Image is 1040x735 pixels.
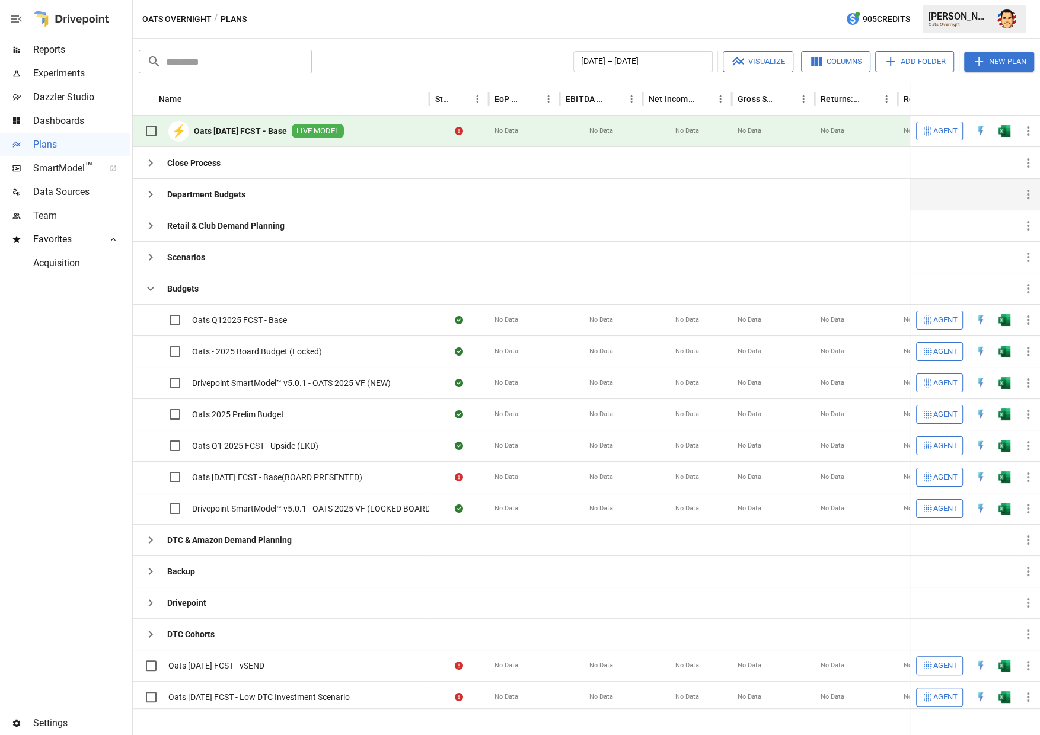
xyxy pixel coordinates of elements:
[589,378,613,388] span: No Data
[455,314,463,326] div: Sync complete
[33,716,130,730] span: Settings
[916,499,963,518] button: Agent
[975,691,987,703] div: Open in Quick Edit
[495,410,518,419] span: No Data
[495,504,518,513] span: No Data
[696,91,712,107] button: Sort
[33,161,97,175] span: SmartModel
[904,410,927,419] span: No Data
[998,503,1010,514] img: excel-icon.76473adf.svg
[159,94,182,104] div: Name
[524,91,540,107] button: Sort
[990,2,1023,36] button: Austin Gardner-Smith
[975,125,987,137] img: quick-edit-flash.b8aec18c.svg
[192,408,284,420] span: Oats 2025 Prelim Budget
[933,471,958,484] span: Agent
[801,51,870,72] button: Columns
[998,691,1010,703] img: excel-icon.76473adf.svg
[452,91,469,107] button: Sort
[738,441,761,450] span: No Data
[975,471,987,483] div: Open in Quick Edit
[738,126,761,136] span: No Data
[573,51,713,72] button: [DATE] – [DATE]
[192,503,470,514] span: Drivepoint SmartModel™ v5.0.1 - OATS 2025 VF (LOCKED BOARD BUDGET))
[916,468,963,487] button: Agent
[933,376,958,390] span: Agent
[998,440,1010,452] div: Open in Excel
[167,157,221,169] b: Close Process
[675,692,699,702] span: No Data
[142,12,212,27] button: Oats Overnight
[916,656,963,675] button: Agent
[933,314,958,327] span: Agent
[975,377,987,389] img: quick-edit-flash.b8aec18c.svg
[675,441,699,450] span: No Data
[85,159,93,174] span: ™
[649,94,694,104] div: Net Income Margin
[821,441,844,450] span: No Data
[589,504,613,513] span: No Data
[862,91,878,107] button: Sort
[998,471,1010,483] div: Open in Excel
[589,692,613,702] span: No Data
[904,692,927,702] span: No Data
[455,660,463,672] div: Error during sync.
[904,661,927,670] span: No Data
[975,408,987,420] div: Open in Quick Edit
[821,126,844,136] span: No Data
[192,440,318,452] span: Oats Q1 2025 FCST - Upside (LKD)
[821,472,844,482] span: No Data
[916,373,963,392] button: Agent
[964,52,1034,72] button: New Plan
[916,405,963,424] button: Agent
[975,691,987,703] img: quick-edit-flash.b8aec18c.svg
[904,378,927,388] span: No Data
[933,439,958,453] span: Agent
[495,441,518,450] span: No Data
[589,472,613,482] span: No Data
[455,440,463,452] div: Sync complete
[455,346,463,357] div: Sync complete
[33,209,130,223] span: Team
[998,503,1010,514] div: Open in Excel
[904,126,927,136] span: No Data
[975,503,987,514] div: Open in Quick Edit
[998,660,1010,672] div: Open in Excel
[675,410,699,419] span: No Data
[435,94,451,104] div: Status
[975,346,987,357] div: Open in Quick Edit
[916,436,963,455] button: Agent
[738,504,761,513] span: No Data
[821,347,844,356] span: No Data
[495,661,518,670] span: No Data
[455,503,463,514] div: Sync complete
[738,347,761,356] span: No Data
[33,114,130,128] span: Dashboards
[998,314,1010,326] div: Open in Excel
[168,121,189,142] div: ⚡
[975,408,987,420] img: quick-edit-flash.b8aec18c.svg
[455,691,463,703] div: Error during sync.
[495,692,518,702] span: No Data
[495,472,518,482] span: No Data
[975,125,987,137] div: Open in Quick Edit
[904,347,927,356] span: No Data
[933,691,958,704] span: Agent
[821,692,844,702] span: No Data
[821,94,860,104] div: Returns: Wholesale
[292,126,344,137] span: LIVE MODEL
[192,377,391,389] span: Drivepoint SmartModel™ v5.0.1 - OATS 2025 VF (NEW)
[675,378,699,388] span: No Data
[738,378,761,388] span: No Data
[998,471,1010,483] img: excel-icon.76473adf.svg
[167,597,206,609] b: Drivepoint
[821,661,844,670] span: No Data
[975,377,987,389] div: Open in Quick Edit
[455,125,463,137] div: Error during sync.
[33,185,130,199] span: Data Sources
[675,315,699,325] span: No Data
[975,314,987,326] img: quick-edit-flash.b8aec18c.svg
[933,502,958,516] span: Agent
[540,91,557,107] button: EoP Cash column menu
[821,410,844,419] span: No Data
